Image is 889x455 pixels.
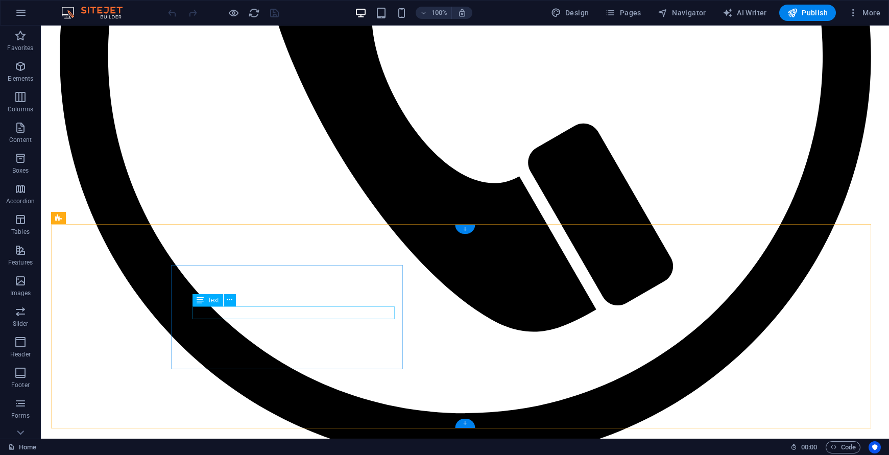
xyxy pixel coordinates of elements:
p: Header [10,350,31,358]
span: Code [830,441,856,453]
p: Footer [11,381,30,389]
div: Design (Ctrl+Alt+Y) [547,5,593,21]
p: Slider [13,320,29,328]
span: Publish [787,8,828,18]
button: 100% [416,7,452,19]
p: Elements [8,75,34,83]
p: Accordion [6,197,35,205]
i: On resize automatically adjust zoom level to fit chosen device. [458,8,467,17]
h6: Session time [790,441,818,453]
p: Tables [11,228,30,236]
p: Content [9,136,32,144]
span: Navigator [658,8,706,18]
span: AI Writer [723,8,767,18]
span: More [848,8,880,18]
p: Images [10,289,31,297]
button: Usercentrics [869,441,881,453]
button: Navigator [654,5,710,21]
a: Click to cancel selection. Double-click to open Pages [8,441,36,453]
p: Forms [11,412,30,420]
p: Features [8,258,33,267]
button: Design [547,5,593,21]
button: Code [826,441,860,453]
span: : [808,443,810,451]
button: AI Writer [718,5,771,21]
h6: 100% [431,7,447,19]
span: 00 00 [801,441,817,453]
span: Design [551,8,589,18]
button: Publish [779,5,836,21]
button: Click here to leave preview mode and continue editing [227,7,239,19]
span: Text [208,297,219,303]
p: Favorites [7,44,33,52]
div: + [455,225,475,234]
button: Pages [601,5,645,21]
div: + [455,419,475,428]
span: Pages [605,8,641,18]
button: More [844,5,884,21]
p: Boxes [12,166,29,175]
button: reload [248,7,260,19]
i: Reload page [248,7,260,19]
p: Columns [8,105,33,113]
img: Editor Logo [59,7,135,19]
